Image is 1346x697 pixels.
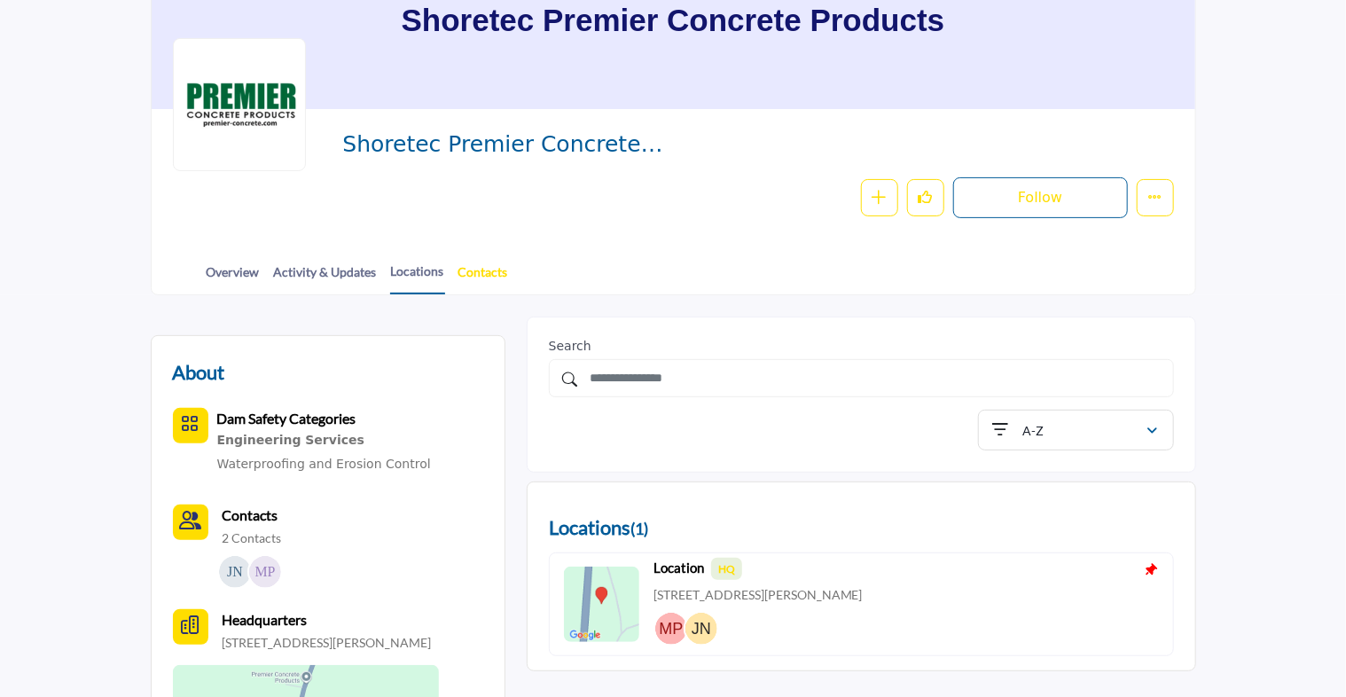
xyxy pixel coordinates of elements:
[635,519,644,538] span: 1
[390,262,445,294] a: Locations
[223,506,278,523] b: Contacts
[223,634,432,652] p: [STREET_ADDRESS][PERSON_NAME]
[217,429,431,452] div: Providing a range of engineering services for dam projects, including geotechnical, structural, a...
[219,556,251,588] img: James N.
[173,357,225,387] h2: About
[711,558,742,580] span: HQ
[1137,179,1174,216] button: More details
[223,505,278,526] a: Contacts
[217,410,356,427] b: Dam Safety Categories
[978,410,1174,450] button: A-Z
[653,558,742,580] b: Location
[223,529,282,547] a: 2 Contacts
[549,513,648,544] h2: Locations
[653,586,863,604] p: [STREET_ADDRESS][PERSON_NAME]
[217,429,431,452] a: Engineering Services
[655,613,687,645] img: Mark Peterson
[564,567,639,642] img: Location Map
[549,339,1174,354] h2: Search
[907,179,944,216] button: Like
[1022,422,1044,440] p: A-Z
[953,177,1128,218] button: Follow
[173,609,208,645] button: Headquarter icon
[217,412,356,427] a: Dam Safety Categories
[217,457,431,471] a: Waterproofing and Erosion Control
[273,262,378,294] a: Activity & Updates
[173,408,208,443] button: Category Icon
[630,519,648,538] span: ( )
[342,130,742,160] span: Shoretec Premier Concrete Products
[249,556,281,588] img: Mark P.
[458,262,509,294] a: Contacts
[685,613,717,645] img: James Nadeau
[223,609,308,630] b: Headquarters
[173,505,208,540] button: Contact-Employee Icon
[206,262,261,294] a: Overview
[173,505,208,540] a: Link of redirect to contact page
